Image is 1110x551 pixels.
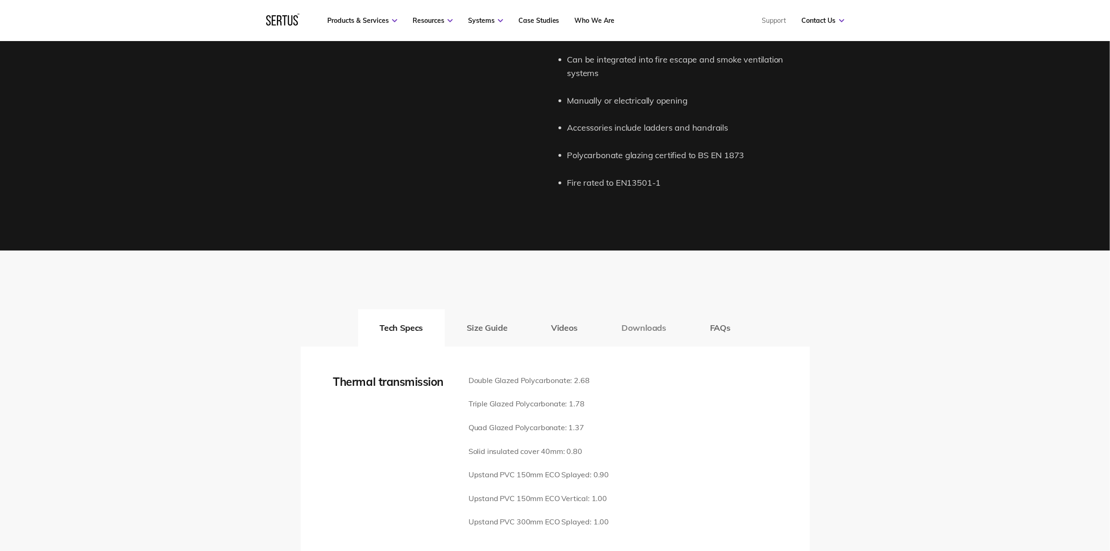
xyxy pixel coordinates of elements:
[802,16,844,25] a: Contact Us
[469,446,609,458] p: Solid insulated cover 40mm: 0.80
[688,309,752,347] button: FAQs
[413,16,453,25] a: Resources
[600,309,688,347] button: Downloads
[567,121,810,135] li: Accessories include ladders and handrails
[762,16,786,25] a: Support
[333,375,455,389] div: Thermal transmission
[469,469,609,481] p: Upstand PVC 150mm ECO Splayed: 0.90
[469,493,609,505] p: Upstand PVC 150mm ECO Vertical: 1.00
[567,149,810,162] li: Polycarbonate glazing certified to BS EN 1873
[567,94,810,108] li: Manually or electrically opening
[529,309,600,347] button: Videos
[469,422,609,434] p: Quad Glazed Polycarbonate: 1.37
[327,16,397,25] a: Products & Services
[469,375,609,387] p: Double Glazed Polycarbonate: 2.68
[943,444,1110,551] iframe: Chat Widget
[445,309,529,347] button: Size Guide
[567,53,810,80] li: Can be integrated into fire escape and smoke ventilation systems
[469,398,609,410] p: Triple Glazed Polycarbonate: 1.78
[575,16,615,25] a: Who We Are
[567,176,810,190] li: Fire rated to EN13501-1
[518,16,559,25] a: Case Studies
[468,16,503,25] a: Systems
[469,516,609,528] p: Upstand PVC 300mm ECO Splayed: 1.00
